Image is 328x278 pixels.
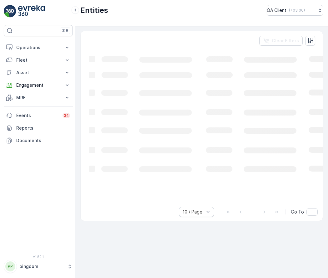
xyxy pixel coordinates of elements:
[4,91,73,104] button: MRF
[16,69,60,76] p: Asset
[16,57,60,63] p: Fleet
[19,263,64,270] p: pingdom
[16,137,70,144] p: Documents
[16,44,60,51] p: Operations
[289,8,305,13] p: ( +03:00 )
[80,5,108,15] p: Entities
[62,28,68,33] p: ⌘B
[16,82,60,88] p: Engagement
[18,5,45,18] img: logo_light-DOdMpM7g.png
[267,5,323,16] button: QA Client(+03:00)
[16,125,70,131] p: Reports
[5,261,15,271] div: PP
[267,7,286,13] p: QA Client
[291,209,304,215] span: Go To
[4,109,73,122] a: Events34
[4,122,73,134] a: Reports
[4,79,73,91] button: Engagement
[4,5,16,18] img: logo
[16,112,59,119] p: Events
[4,41,73,54] button: Operations
[64,113,69,118] p: 34
[16,95,60,101] p: MRF
[259,36,303,46] button: Clear Filters
[4,54,73,66] button: Fleet
[4,255,73,259] span: v 1.50.1
[4,134,73,147] a: Documents
[4,260,73,273] button: PPpingdom
[272,38,299,44] p: Clear Filters
[4,66,73,79] button: Asset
